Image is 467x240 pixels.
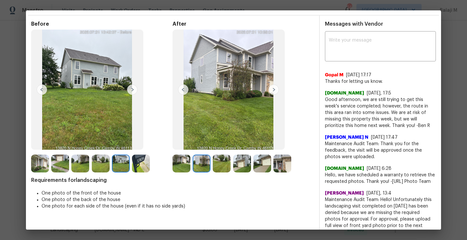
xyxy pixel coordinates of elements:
[325,141,436,160] span: Maintenance Audit Team: Thank you for the feedback, the visit will be approved once the photos we...
[178,84,188,95] img: left-chevron-button-url
[325,78,436,85] span: Thanks for letting us know.
[325,190,364,196] span: [PERSON_NAME]
[325,21,383,27] span: Messages with Vendor
[325,72,343,78] span: Gopal M
[269,84,279,95] img: right-chevron-button-url
[42,190,314,196] li: One photo of the front of the house
[31,21,173,27] span: Before
[127,84,138,95] img: right-chevron-button-url
[367,91,391,95] span: [DATE], 17:5
[325,172,436,185] span: Hello, we have scheduled a warranty to retrieve the requested photos. Thank you! -[URL] Photo Team
[346,73,371,77] span: [DATE] 17:17
[371,135,398,140] span: [DATE] 17:47
[325,90,364,96] span: [DOMAIN_NAME]
[42,196,314,203] li: One photo of the back of the house
[31,177,314,183] span: Requirements for landscaping
[367,166,391,171] span: [DATE] 6:28
[325,96,436,129] span: Good afternoon, we are still trying to get this week's service completed; however, the route in t...
[42,203,314,209] li: One photo for each side of the house (even if it has no side yards)
[366,191,391,196] span: [DATE], 13:4
[173,21,314,27] span: After
[325,165,364,172] span: [DOMAIN_NAME]
[37,84,47,95] img: left-chevron-button-url
[325,134,368,141] span: [PERSON_NAME] N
